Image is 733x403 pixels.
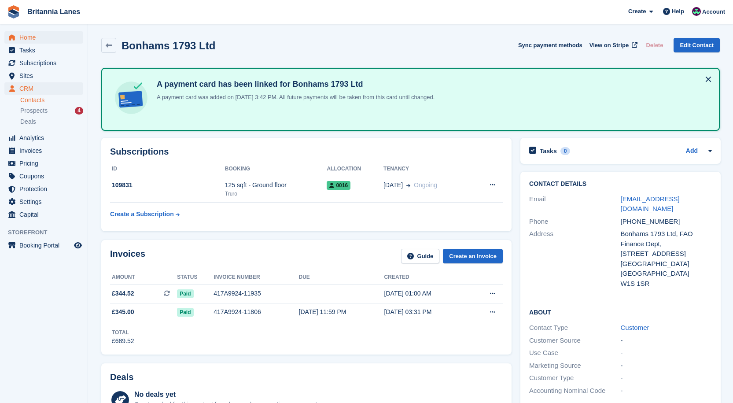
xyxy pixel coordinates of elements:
a: menu [4,70,83,82]
h2: Tasks [540,147,557,155]
div: Email [529,194,621,214]
span: Pricing [19,157,72,170]
span: Create [628,7,646,16]
div: [DATE] 11:59 PM [299,307,384,317]
span: Help [672,7,684,16]
span: Account [702,7,725,16]
div: - [621,361,712,371]
div: Customer Type [529,373,621,383]
a: menu [4,157,83,170]
a: Create a Subscription [110,206,180,222]
div: Use Case [529,348,621,358]
div: 125 sqft - Ground floor [225,181,327,190]
span: CRM [19,82,72,95]
span: Protection [19,183,72,195]
div: 0 [560,147,571,155]
div: Marketing Source [529,361,621,371]
div: [PHONE_NUMBER] [621,217,712,227]
a: menu [4,196,83,208]
div: Create a Subscription [110,210,174,219]
th: Status [177,270,214,285]
a: Guide [401,249,440,263]
th: Allocation [327,162,383,176]
span: Invoices [19,144,72,157]
h2: Contact Details [529,181,712,188]
th: Due [299,270,384,285]
div: - [621,373,712,383]
div: Total [112,329,134,336]
h2: Subscriptions [110,147,503,157]
img: card-linked-ebf98d0992dc2aeb22e95c0e3c79077019eb2392cfd83c6a337811c24bc77127.svg [113,79,150,116]
a: [EMAIL_ADDRESS][DOMAIN_NAME] [621,195,680,213]
div: 417A9924-11806 [214,307,298,317]
h2: Invoices [110,249,145,263]
div: Truro [225,190,327,198]
div: - [621,336,712,346]
button: Sync payment methods [518,38,582,52]
button: Delete [642,38,667,52]
h4: A payment card has been linked for Bonhams 1793 Ltd [153,79,435,89]
h2: About [529,307,712,316]
span: Storefront [8,228,88,237]
img: stora-icon-8386f47178a22dfd0bd8f6a31ec36ba5ce8667c1dd55bd0f319d3a0aa187defe.svg [7,5,20,18]
div: £689.52 [112,336,134,346]
div: [DATE] 03:31 PM [384,307,470,317]
th: ID [110,162,225,176]
a: Britannia Lanes [24,4,84,19]
div: Bonhams 1793 Ltd, FAO Finance Dept, [STREET_ADDRESS] [621,229,712,259]
span: [DATE] [383,181,403,190]
div: Phone [529,217,621,227]
div: Contact Type [529,323,621,333]
span: Booking Portal [19,239,72,251]
th: Created [384,270,470,285]
th: Amount [110,270,177,285]
div: [DATE] 01:00 AM [384,289,470,298]
span: Analytics [19,132,72,144]
a: menu [4,44,83,56]
span: Tasks [19,44,72,56]
span: £345.00 [112,307,134,317]
div: 4 [75,107,83,115]
a: Create an Invoice [443,249,503,263]
a: menu [4,132,83,144]
th: Tenancy [383,162,472,176]
a: menu [4,57,83,69]
h2: Deals [110,372,133,382]
span: Sites [19,70,72,82]
a: Preview store [73,240,83,251]
div: Address [529,229,621,288]
a: menu [4,239,83,251]
a: Customer [621,324,649,331]
div: No deals yet [134,389,319,400]
span: Paid [177,308,193,317]
a: Prospects 4 [20,106,83,115]
a: menu [4,170,83,182]
a: Deals [20,117,83,126]
div: - [621,348,712,358]
a: menu [4,31,83,44]
div: 109831 [110,181,225,190]
span: Prospects [20,107,48,115]
span: Ongoing [414,181,437,189]
a: Contacts [20,96,83,104]
p: A payment card was added on [DATE] 3:42 PM. All future payments will be taken from this card unti... [153,93,435,102]
div: Customer Source [529,336,621,346]
h2: Bonhams 1793 Ltd [122,40,215,52]
span: 0016 [327,181,350,190]
div: 417A9924-11935 [214,289,298,298]
a: View on Stripe [586,38,639,52]
span: Subscriptions [19,57,72,69]
div: [GEOGRAPHIC_DATA] [621,269,712,279]
span: Coupons [19,170,72,182]
a: menu [4,183,83,195]
span: Paid [177,289,193,298]
div: Accounting Nominal Code [529,386,621,396]
th: Invoice number [214,270,298,285]
a: menu [4,82,83,95]
div: - [621,386,712,396]
span: Capital [19,208,72,221]
div: W1S 1SR [621,279,712,289]
div: [GEOGRAPHIC_DATA] [621,259,712,269]
img: Kirsty Miles [692,7,701,16]
th: Booking [225,162,327,176]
